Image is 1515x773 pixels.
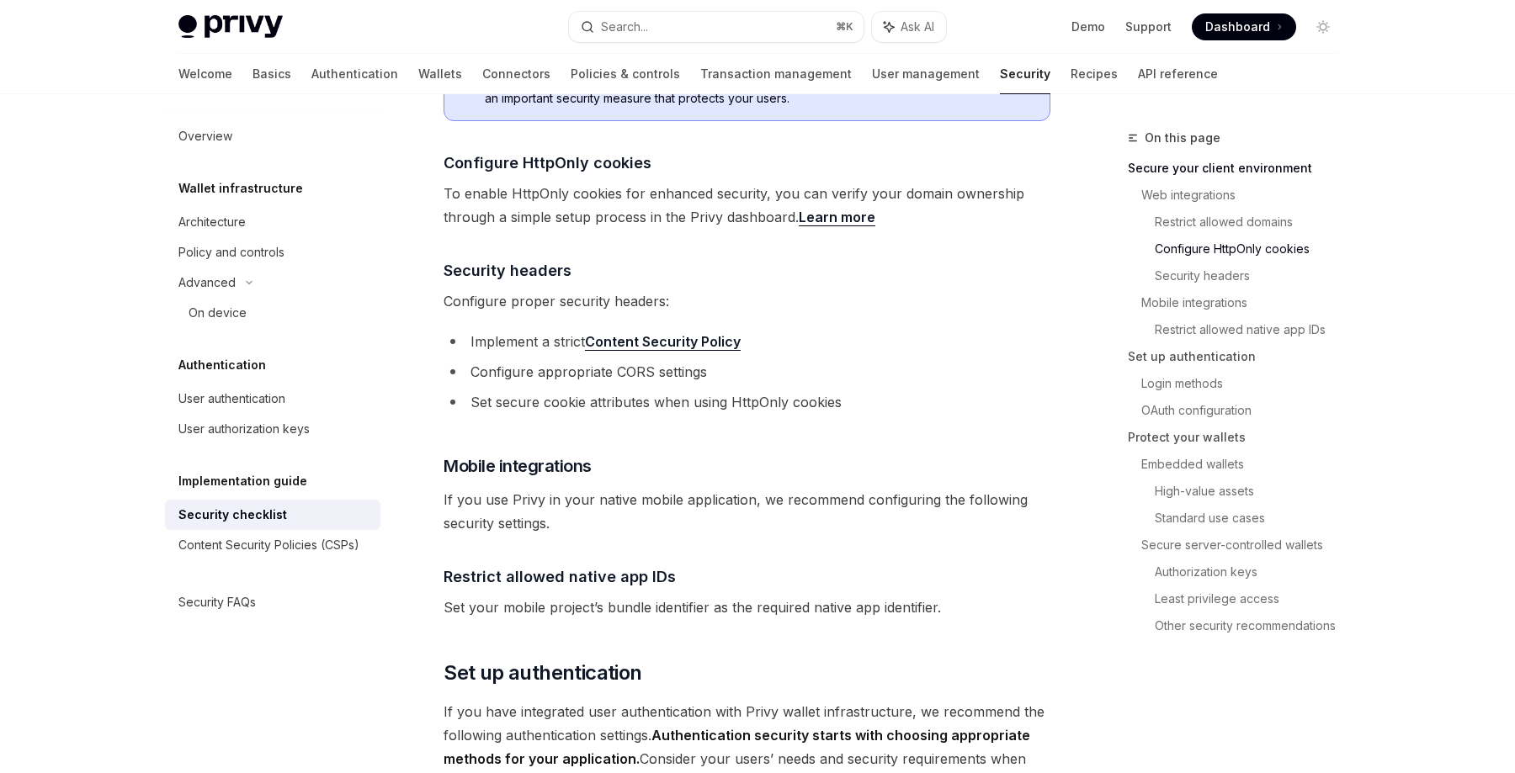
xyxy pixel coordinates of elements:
a: Security checklist [165,500,380,530]
a: Architecture [165,207,380,237]
a: On device [165,298,380,328]
li: Configure appropriate CORS settings [444,360,1050,384]
span: Configure proper security headers: [444,289,1050,313]
a: Security headers [1155,262,1350,289]
div: On device [189,303,247,323]
h5: Authentication [178,355,266,375]
a: API reference [1138,54,1218,94]
a: Connectors [482,54,550,94]
span: Mobile integrations [444,454,592,478]
a: Content Security Policies (CSPs) [165,530,380,560]
div: Security FAQs [178,592,256,612]
a: Secure your client environment [1128,155,1350,182]
a: Learn more [799,209,875,226]
a: Basics [252,54,291,94]
a: Standard use cases [1155,505,1350,532]
a: High-value assets [1155,478,1350,505]
a: Wallets [418,54,462,94]
div: Policy and controls [178,242,284,262]
div: Security checklist [178,505,287,525]
a: Secure server-controlled wallets [1141,532,1350,559]
img: light logo [178,15,283,39]
a: Security FAQs [165,587,380,617]
a: Login methods [1141,370,1350,397]
span: Ask AI [901,19,934,35]
a: Restrict allowed native app IDs [1155,316,1350,343]
a: Security [1000,54,1050,94]
button: Toggle dark mode [1310,13,1337,40]
span: Set your mobile project’s bundle identifier as the required native app identifier. [444,596,1050,619]
a: Recipes [1071,54,1118,94]
a: Policy and controls [165,237,380,267]
a: Authorization keys [1155,559,1350,585]
h5: Implementation guide [178,471,307,491]
a: Mobile integrations [1141,289,1350,316]
a: OAuth configuration [1141,397,1350,424]
h5: Wallet infrastructure [178,178,303,199]
span: Set up authentication [444,659,641,686]
a: User authorization keys [165,414,380,444]
a: Embedded wallets [1141,451,1350,478]
div: User authorization keys [178,419,310,439]
a: Policies & controls [571,54,680,94]
a: Dashboard [1192,13,1296,40]
a: Transaction management [700,54,852,94]
button: Search...⌘K [569,12,864,42]
a: Protect your wallets [1128,424,1350,451]
span: Configure HttpOnly cookies [444,151,651,174]
a: Overview [165,121,380,151]
button: Ask AI [872,12,946,42]
li: Set secure cookie attributes when using HttpOnly cookies [444,390,1050,414]
a: Welcome [178,54,232,94]
div: Search... [601,17,648,37]
a: Content Security Policy [585,333,741,351]
li: Implement a strict [444,330,1050,353]
a: Set up authentication [1128,343,1350,370]
strong: Authentication security starts with choosing appropriate methods for your application. [444,727,1030,767]
a: Other security recommendations [1155,612,1350,639]
a: Authentication [311,54,398,94]
span: On this page [1145,128,1220,148]
div: User authentication [178,389,285,409]
div: Architecture [178,212,246,232]
a: Web integrations [1141,182,1350,209]
a: Restrict allowed domains [1155,209,1350,236]
a: Configure HttpOnly cookies [1155,236,1350,262]
div: Content Security Policies (CSPs) [178,535,359,555]
a: Demo [1071,19,1105,35]
span: ⌘ K [836,20,853,34]
span: Dashboard [1205,19,1270,35]
span: Security headers [444,259,571,282]
div: Advanced [178,273,236,293]
a: User management [872,54,980,94]
span: Restrict allowed native app IDs [444,565,676,588]
a: User authentication [165,384,380,414]
span: If you use Privy in your native mobile application, we recommend configuring the following securi... [444,488,1050,535]
a: Least privilege access [1155,585,1350,612]
div: Overview [178,126,232,146]
a: Support [1125,19,1172,35]
span: To enable HttpOnly cookies for enhanced security, you can verify your domain ownership through a ... [444,182,1050,229]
